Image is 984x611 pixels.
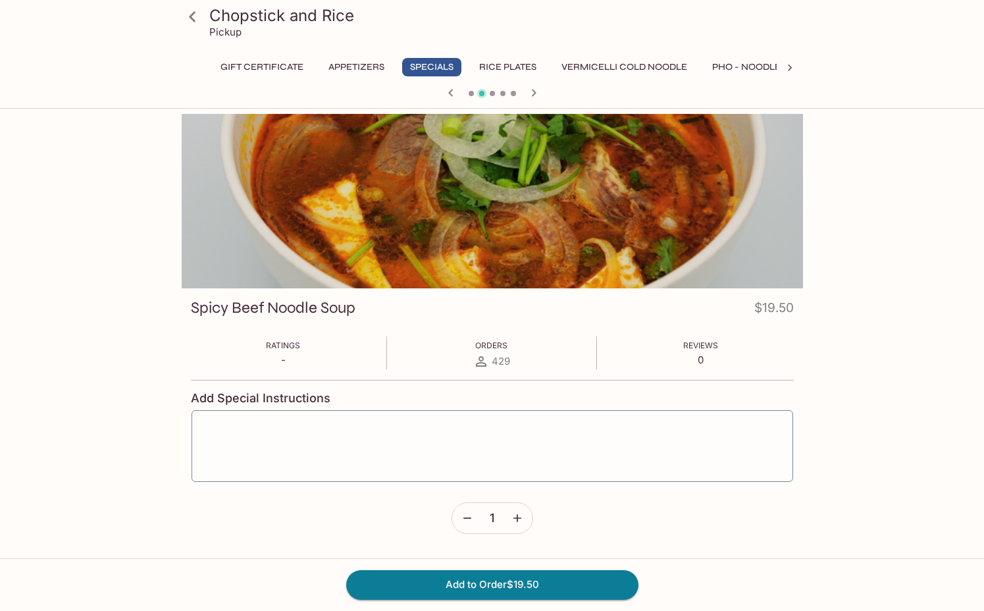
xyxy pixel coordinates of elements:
[705,58,816,76] button: Pho - Noodle Soup
[492,355,510,367] span: 429
[490,511,494,525] span: 1
[683,340,718,350] span: Reviews
[266,340,300,350] span: Ratings
[346,570,638,599] button: Add to Order$19.50
[266,354,300,366] p: -
[754,298,794,323] h4: $19.50
[683,354,718,366] p: 0
[554,58,694,76] button: Vermicelli Cold Noodle
[472,58,544,76] button: Rice Plates
[191,391,794,406] h4: Add Special Instructions
[321,58,392,76] button: Appetizers
[191,298,355,318] h3: Spicy Beef Noodle Soup
[213,58,311,76] button: Gift Certificate
[475,340,507,350] span: Orders
[182,114,803,288] div: Spicy Beef Noodle Soup
[402,58,461,76] button: Specials
[209,5,798,26] h3: Chopstick and Rice
[209,26,242,38] p: Pickup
